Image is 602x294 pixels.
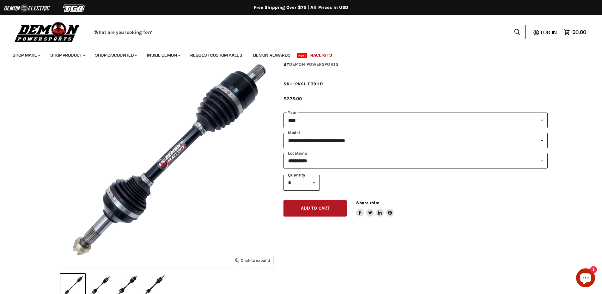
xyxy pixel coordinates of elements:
a: Request Custom Axles [185,49,247,62]
aside: Share this: [356,200,394,217]
select: year [283,113,548,128]
a: Shop Product [46,49,89,62]
select: keys [283,153,548,168]
a: $0.00 [561,28,589,37]
img: TGB Logo 2 [51,2,98,14]
img: Demon Powersports [13,21,82,43]
span: Click to expand [235,258,270,263]
a: Log in [538,29,561,35]
div: SKU: PAXL-1139HD [283,81,548,87]
span: $0.00 [572,29,586,35]
inbox-online-store-chat: Shopify online store chat [574,268,597,289]
ul: Main menu [8,46,585,62]
span: New! [297,53,307,58]
span: Log in [541,29,557,35]
div: by [283,61,548,68]
a: Inside Demon [142,49,184,62]
form: Product [90,25,526,39]
a: Shop Make [8,49,44,62]
a: Race Kits [306,49,337,62]
a: Demon Rewards [248,49,295,62]
select: Quantity [283,175,320,190]
a: Shop Discounted [90,49,141,62]
img: IMAGE [61,52,277,268]
input: When autocomplete results are available use up and down arrows to review and enter to select [90,25,509,39]
div: Free Shipping Over $75 | All Prices In USD [48,5,554,10]
select: modal-name [283,133,548,148]
button: Search [509,25,526,39]
button: Add to cart [283,200,347,217]
a: Demon Powersports [289,62,338,67]
span: Share this: [356,200,379,205]
img: Demon Electric Logo 2 [3,2,51,14]
button: Click to expand [232,256,273,265]
span: Add to cart [301,205,330,211]
span: $225.00 [283,96,302,101]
